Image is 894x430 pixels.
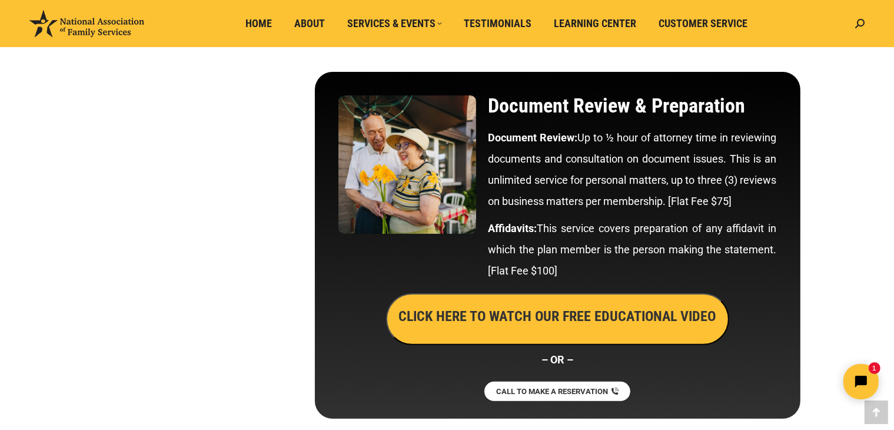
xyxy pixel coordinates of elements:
[456,12,540,35] a: Testimonials
[295,17,325,30] span: About
[554,17,637,30] span: Learning Center
[399,306,716,326] h3: CLICK HERE TO WATCH OUR FREE EDUCATIONAL VIDEO
[546,12,645,35] a: Learning Center
[29,10,144,37] img: National Association of Family Services
[659,17,748,30] span: Customer Service
[541,353,573,366] strong: – OR –
[488,127,776,212] p: Up to ½ hour of attorney time in reviewing documents and consultation on document issues. This is...
[651,12,756,35] a: Customer Service
[484,382,630,401] a: CALL TO MAKE A RESERVATION
[238,12,281,35] a: Home
[686,354,889,409] iframe: Tidio Chat
[348,17,442,30] span: Services & Events
[488,218,776,282] p: This service covers preparation of any affidavit in which the plan member is the person making th...
[464,17,532,30] span: Testimonials
[488,131,577,144] strong: Document Review:
[496,388,608,395] span: CALL TO MAKE A RESERVATION
[488,95,776,115] h2: Document Review & Preparation
[386,293,729,345] button: CLICK HERE TO WATCH OUR FREE EDUCATIONAL VIDEO
[287,12,334,35] a: About
[338,95,477,234] img: Document Review & Preparation
[386,311,729,323] a: CLICK HERE TO WATCH OUR FREE EDUCATIONAL VIDEO
[246,17,272,30] span: Home
[488,222,537,234] strong: Affidavits:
